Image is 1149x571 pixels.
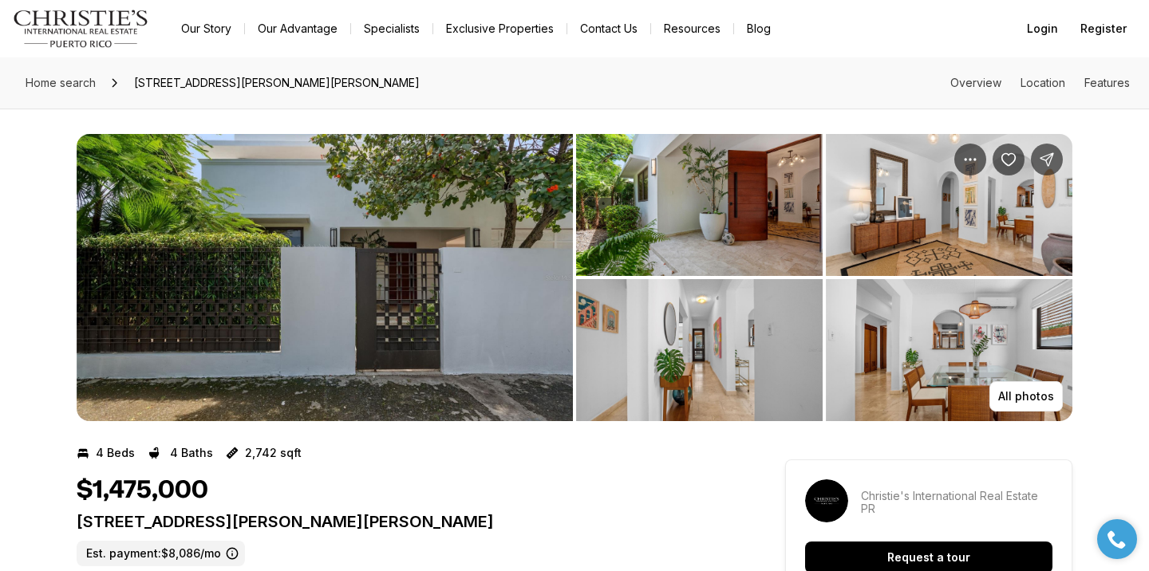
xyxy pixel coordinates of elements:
a: Specialists [351,18,432,40]
button: Contact Us [567,18,650,40]
a: Exclusive Properties [433,18,567,40]
a: Our Advantage [245,18,350,40]
button: View image gallery [576,279,823,421]
button: View image gallery [826,279,1072,421]
a: Skip to: Location [1021,76,1065,89]
button: View image gallery [576,134,823,276]
button: View image gallery [826,134,1072,276]
p: 4 Baths [170,447,213,459]
button: Register [1071,13,1136,45]
img: logo [13,10,149,48]
button: Login [1017,13,1068,45]
p: Christie's International Real Estate PR [861,490,1052,515]
a: Our Story [168,18,244,40]
span: [STREET_ADDRESS][PERSON_NAME][PERSON_NAME] [128,70,426,96]
p: All photos [998,390,1054,403]
button: Property options [954,144,986,175]
a: Skip to: Features [1084,76,1130,89]
button: View image gallery [77,134,573,421]
a: Skip to: Overview [950,76,1001,89]
p: Request a tour [887,551,970,564]
span: Register [1080,22,1127,35]
a: Resources [651,18,733,40]
button: Share Property: 2160 CALLE GENERAL PATTON [1031,144,1063,175]
li: 1 of 9 [77,134,573,421]
a: Home search [19,70,102,96]
label: Est. payment: $8,086/mo [77,541,245,566]
h1: $1,475,000 [77,475,208,506]
p: 4 Beds [96,447,135,459]
li: 2 of 9 [576,134,1072,421]
p: 2,742 sqft [245,447,302,459]
span: Home search [26,76,96,89]
button: All photos [989,381,1063,412]
div: Listing Photos [77,134,1072,421]
button: Save Property: 2160 CALLE GENERAL PATTON [993,144,1025,175]
span: Login [1027,22,1058,35]
nav: Page section menu [950,77,1130,89]
a: Blog [734,18,784,40]
p: [STREET_ADDRESS][PERSON_NAME][PERSON_NAME] [77,512,728,531]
